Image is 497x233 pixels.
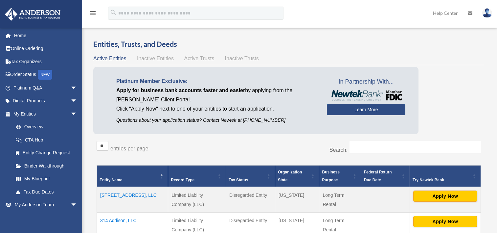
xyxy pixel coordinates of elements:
th: Try Newtek Bank : Activate to sort [410,165,481,187]
th: Record Type: Activate to sort [168,165,226,187]
p: Click "Apply Now" next to one of your entities to start an application. [116,104,317,114]
span: Federal Return Due Date [364,170,392,182]
td: Limited Liability Company (LLC) [168,187,226,213]
th: Business Purpose: Activate to sort [319,165,361,187]
span: Tax Status [229,178,248,182]
a: My Blueprint [9,172,84,186]
span: In Partnership With... [327,77,405,87]
td: [US_STATE] [275,187,319,213]
img: User Pic [482,8,492,18]
span: Apply for business bank accounts faster and easier [116,88,245,93]
td: Long Term Rental [319,187,361,213]
a: Binder Walkthrough [9,159,84,172]
span: Active Entities [93,56,126,61]
a: My Anderson Teamarrow_drop_down [5,198,87,212]
th: Organization State: Activate to sort [275,165,319,187]
a: Entity Change Request [9,146,84,160]
span: arrow_drop_down [71,107,84,121]
a: menu [89,12,97,17]
th: Tax Status: Activate to sort [226,165,275,187]
div: Try Newtek Bank [413,176,471,184]
th: Federal Return Due Date: Activate to sort [361,165,410,187]
label: entries per page [110,146,148,151]
a: My Entitiesarrow_drop_down [5,107,84,120]
a: Platinum Q&Aarrow_drop_down [5,81,87,94]
h3: Entities, Trusts, and Deeds [93,39,484,49]
i: search [110,9,117,16]
span: arrow_drop_down [71,198,84,212]
img: NewtekBankLogoSM.png [330,90,402,101]
td: Disregarded Entity [226,187,275,213]
label: Search: [329,147,348,153]
p: by applying from the [PERSON_NAME] Client Portal. [116,86,317,104]
a: Tax Organizers [5,55,87,68]
td: [STREET_ADDRESS], LLC [97,187,168,213]
span: Record Type [171,178,194,182]
p: Platinum Member Exclusive: [116,77,317,86]
a: Tax Due Dates [9,185,84,198]
button: Apply Now [413,216,477,227]
img: Anderson Advisors Platinum Portal [3,8,62,21]
span: Entity Name [100,178,122,182]
p: Questions about your application status? Contact Newtek at [PHONE_NUMBER] [116,116,317,124]
div: NEW [38,70,52,80]
span: Active Trusts [184,56,215,61]
span: arrow_drop_down [71,81,84,95]
a: Home [5,29,87,42]
a: Digital Productsarrow_drop_down [5,94,87,108]
a: Online Ordering [5,42,87,55]
span: Business Purpose [322,170,339,182]
button: Apply Now [413,191,477,202]
th: Entity Name: Activate to invert sorting [97,165,168,187]
a: Overview [9,120,80,134]
span: Inactive Entities [137,56,174,61]
a: CTA Hub [9,133,84,146]
a: Learn More [327,104,405,115]
span: Organization State [278,170,302,182]
span: Inactive Trusts [225,56,259,61]
span: arrow_drop_down [71,94,84,108]
i: menu [89,9,97,17]
a: Order StatusNEW [5,68,87,82]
